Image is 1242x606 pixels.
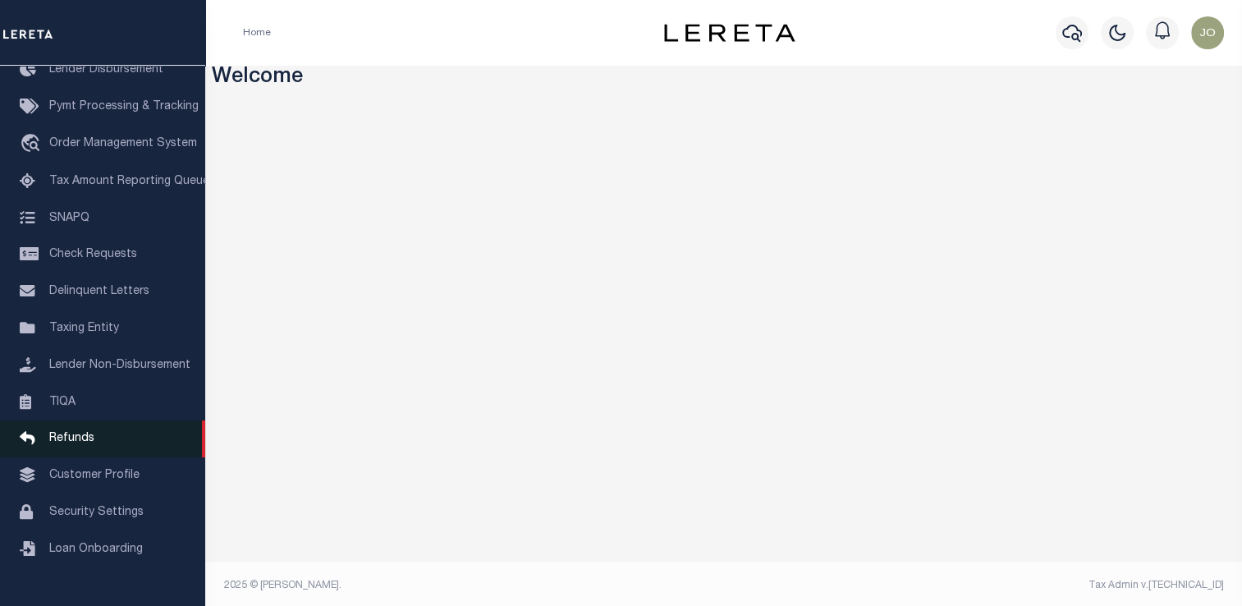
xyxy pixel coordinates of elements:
span: Refunds [49,433,94,444]
h3: Welcome [212,66,1236,91]
span: Loan Onboarding [49,544,143,555]
span: Delinquent Letters [49,286,149,297]
span: TIQA [49,396,76,407]
span: Tax Amount Reporting Queue [49,176,209,187]
span: Taxing Entity [49,323,119,334]
i: travel_explore [20,134,46,155]
div: 2025 © [PERSON_NAME]. [212,578,724,593]
span: Security Settings [49,507,144,518]
span: Order Management System [49,138,197,149]
img: svg+xml;base64,PHN2ZyB4bWxucz0iaHR0cDovL3d3dy53My5vcmcvMjAwMC9zdmciIHBvaW50ZXItZXZlbnRzPSJub25lIi... [1191,16,1224,49]
span: Lender Non-Disbursement [49,360,190,371]
div: Tax Admin v.[TECHNICAL_ID] [736,578,1224,593]
span: Lender Disbursement [49,64,163,76]
img: logo-dark.svg [664,24,795,42]
span: Customer Profile [49,470,140,481]
li: Home [243,25,271,40]
span: Check Requests [49,249,137,260]
span: Pymt Processing & Tracking [49,101,199,112]
span: SNAPQ [49,212,89,223]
